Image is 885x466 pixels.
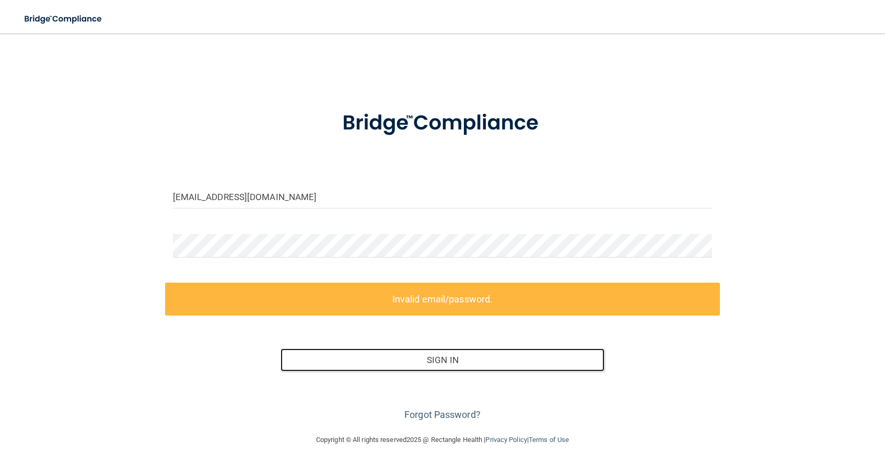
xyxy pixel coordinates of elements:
[252,423,633,457] div: Copyright © All rights reserved 2025 @ Rectangle Health | |
[404,409,481,420] a: Forgot Password?
[485,436,527,444] a: Privacy Policy
[281,348,604,371] button: Sign In
[321,96,564,150] img: bridge_compliance_login_screen.278c3ca4.svg
[529,436,569,444] a: Terms of Use
[16,8,112,30] img: bridge_compliance_login_screen.278c3ca4.svg
[165,283,720,316] label: Invalid email/password.
[173,185,713,208] input: Email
